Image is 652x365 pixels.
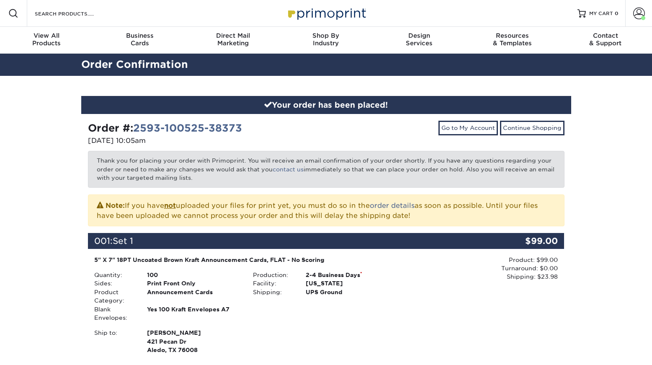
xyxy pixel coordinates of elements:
div: Announcement Cards [141,288,247,305]
a: BusinessCards [93,27,186,54]
div: UPS Ground [299,288,405,296]
div: Your order has been placed! [81,96,571,114]
div: 5" X 7" 18PT Uncoated Brown Kraft Announcement Cards, FLAT - No Scoring [94,256,399,264]
div: 001: [88,233,485,249]
span: Contact [559,32,652,39]
p: Thank you for placing your order with Primoprint. You will receive an email confirmation of your ... [88,151,564,187]
span: Design [373,32,466,39]
div: Services [373,32,466,47]
b: not [164,202,176,210]
div: Sides: [88,279,141,287]
p: If you have uploaded your files for print yet, you must do so in the as soon as possible. Until y... [97,200,556,221]
strong: Aledo, TX 76008 [147,329,240,353]
span: [PERSON_NAME] [147,329,240,337]
div: 100 [141,271,247,279]
span: 0 [615,10,618,16]
strong: Order #: [88,122,242,134]
div: Quantity: [88,271,141,279]
div: Print Front Only [141,279,247,287]
a: Direct MailMarketing [186,27,279,54]
a: contact us [273,166,304,173]
a: Shop ByIndustry [279,27,372,54]
div: Ship to: [88,329,141,354]
div: Yes 100 Kraft Envelopes A7 [141,305,247,322]
div: & Templates [466,32,559,47]
span: MY CART [589,10,613,17]
a: order details [370,202,415,210]
div: Facility: [247,279,299,287]
strong: Note: [106,202,125,210]
a: 2593-100525-38373 [133,122,242,134]
span: Business [93,32,186,39]
div: 2-4 Business Days [299,271,405,279]
span: Shop By [279,32,372,39]
div: Shipping: [247,288,299,296]
img: Primoprint [284,4,368,22]
span: Direct Mail [186,32,279,39]
a: DesignServices [373,27,466,54]
div: Blank Envelopes: [88,305,141,322]
span: 421 Pecan Dr [147,337,240,346]
div: Production: [247,271,299,279]
a: Continue Shopping [500,121,564,135]
div: Product Category: [88,288,141,305]
span: Set 1 [113,236,133,246]
a: Resources& Templates [466,27,559,54]
a: Go to My Account [438,121,498,135]
div: [US_STATE] [299,279,405,287]
a: Contact& Support [559,27,652,54]
div: Product: $99.00 Turnaround: $0.00 Shipping: $23.98 [405,256,558,281]
div: $99.00 [485,233,564,249]
div: & Support [559,32,652,47]
h2: Order Confirmation [75,57,577,72]
input: SEARCH PRODUCTS..... [34,8,116,18]
div: Cards [93,32,186,47]
p: [DATE] 10:05am [88,136,320,146]
div: Industry [279,32,372,47]
div: Marketing [186,32,279,47]
span: Resources [466,32,559,39]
